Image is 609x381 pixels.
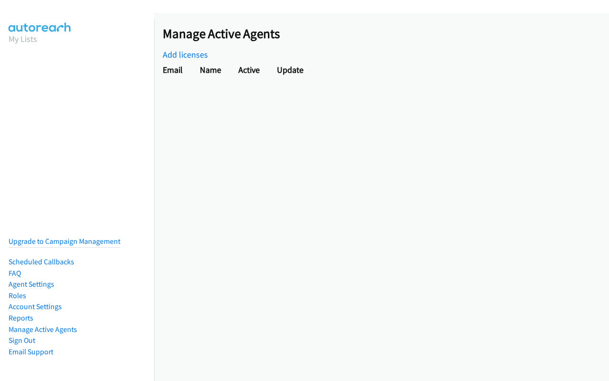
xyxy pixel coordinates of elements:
a: Upgrade to Campaign Management [9,237,120,246]
a: Roles [9,291,26,300]
a: Manage Active Agents [9,325,77,334]
a: Account Settings [9,302,62,311]
a: Add licenses [163,49,208,60]
a: Agent Settings [9,280,54,289]
th: Name [191,61,230,78]
h2: Manage Active Agents [163,26,609,42]
a: FAQ [9,269,21,278]
th: Update [268,61,312,78]
a: Email Support [9,347,53,356]
th: Email [154,61,191,78]
a: Sign Out [9,336,35,345]
a: Reports [9,313,33,322]
a: Scheduled Callbacks [9,257,74,266]
a: My Lists [9,33,37,44]
th: Active [230,61,268,78]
